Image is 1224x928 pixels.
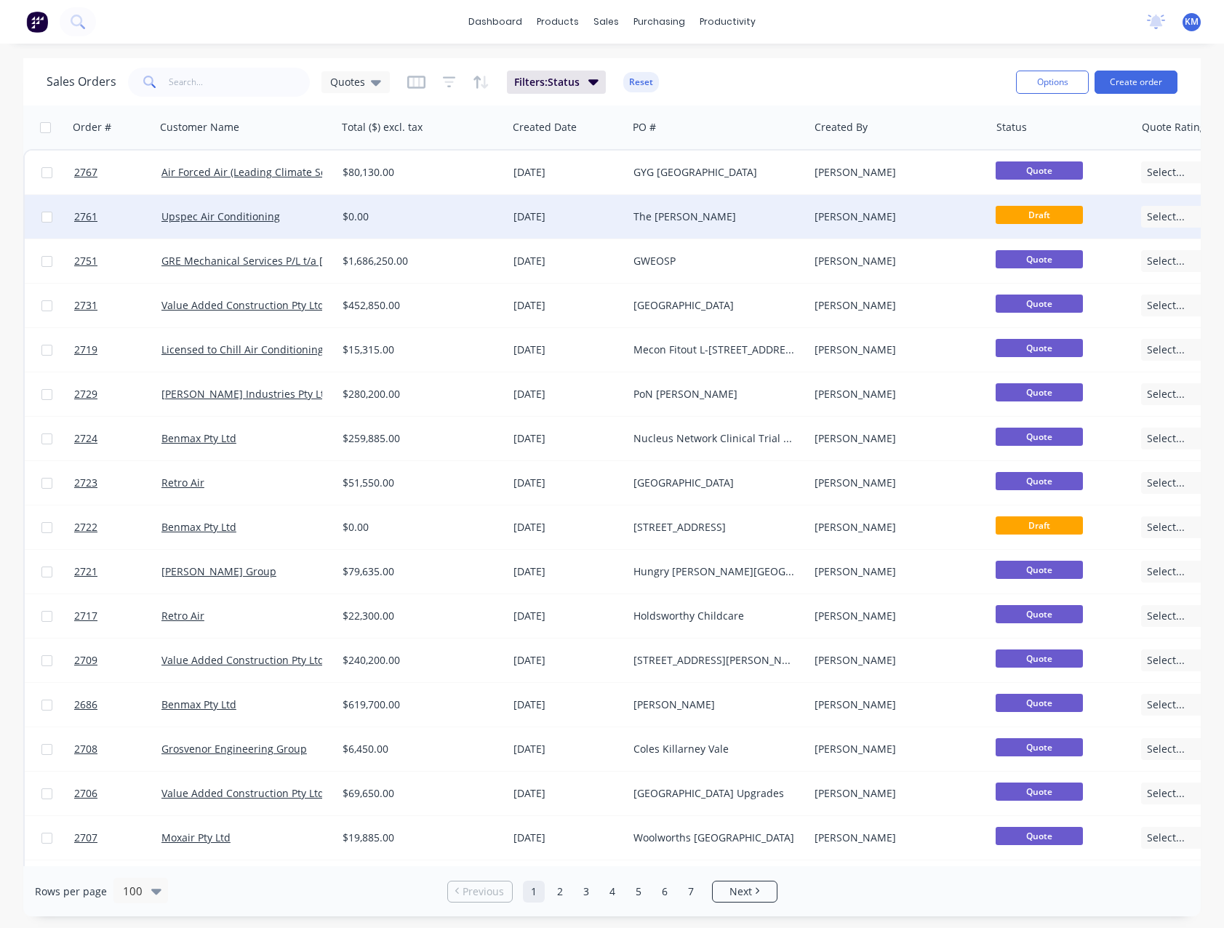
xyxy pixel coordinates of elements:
[161,742,307,756] a: Grosvenor Engineering Group
[161,831,231,844] a: Moxair Pty Ltd
[161,697,236,711] a: Benmax Pty Ltd
[996,827,1083,845] span: Quote
[74,431,97,446] span: 2724
[513,165,622,180] div: [DATE]
[513,742,622,756] div: [DATE]
[529,11,586,33] div: products
[1142,120,1206,135] div: Quote Rating
[1147,343,1185,357] span: Select...
[448,884,512,899] a: Previous page
[692,11,763,33] div: productivity
[815,786,976,801] div: [PERSON_NAME]
[513,476,622,490] div: [DATE]
[161,564,276,578] a: [PERSON_NAME] Group
[623,72,659,92] button: Reset
[1147,653,1185,668] span: Select...
[74,328,161,372] a: 2719
[74,772,161,815] a: 2706
[47,75,116,89] h1: Sales Orders
[26,11,48,33] img: Factory
[161,387,331,401] a: [PERSON_NAME] Industries Pty Ltd
[74,653,97,668] span: 2709
[815,120,868,135] div: Created By
[815,742,976,756] div: [PERSON_NAME]
[633,476,795,490] div: [GEOGRAPHIC_DATA]
[461,11,529,33] a: dashboard
[74,550,161,593] a: 2721
[161,609,204,623] a: Retro Air
[74,151,161,194] a: 2767
[523,881,545,903] a: Page 1 is your current page
[633,742,795,756] div: Coles Killarney Vale
[507,71,606,94] button: Filters:Status
[161,431,236,445] a: Benmax Pty Ltd
[633,564,795,579] div: Hungry [PERSON_NAME][GEOGRAPHIC_DATA]
[633,387,795,401] div: PoN [PERSON_NAME]
[513,697,622,712] div: [DATE]
[633,298,795,313] div: [GEOGRAPHIC_DATA]
[815,298,976,313] div: [PERSON_NAME]
[1147,697,1185,712] span: Select...
[74,372,161,416] a: 2729
[343,564,494,579] div: $79,635.00
[343,520,494,535] div: $0.00
[169,68,311,97] input: Search...
[815,609,976,623] div: [PERSON_NAME]
[996,605,1083,623] span: Quote
[513,831,622,845] div: [DATE]
[513,431,622,446] div: [DATE]
[74,683,161,727] a: 2686
[996,120,1027,135] div: Status
[35,884,107,899] span: Rows per page
[1147,609,1185,623] span: Select...
[815,697,976,712] div: [PERSON_NAME]
[343,165,494,180] div: $80,130.00
[1147,831,1185,845] span: Select...
[74,239,161,283] a: 2751
[74,343,97,357] span: 2719
[514,75,580,89] span: Filters: Status
[74,387,97,401] span: 2729
[633,165,795,180] div: GYG [GEOGRAPHIC_DATA]
[633,431,795,446] div: Nucleus Network Clinical Trial Facility
[343,697,494,712] div: $619,700.00
[74,860,161,904] a: 2344
[74,831,97,845] span: 2707
[513,653,622,668] div: [DATE]
[463,884,504,899] span: Previous
[633,120,656,135] div: PO #
[1147,209,1185,224] span: Select...
[74,476,97,490] span: 2723
[74,786,97,801] span: 2706
[654,881,676,903] a: Page 6
[815,431,976,446] div: [PERSON_NAME]
[74,461,161,505] a: 2723
[633,520,795,535] div: [STREET_ADDRESS]
[815,520,976,535] div: [PERSON_NAME]
[633,786,795,801] div: [GEOGRAPHIC_DATA] Upgrades
[513,387,622,401] div: [DATE]
[343,742,494,756] div: $6,450.00
[1147,431,1185,446] span: Select...
[996,206,1083,224] span: Draft
[815,165,976,180] div: [PERSON_NAME]
[74,727,161,771] a: 2708
[161,254,495,268] a: GRE Mechanical Services P/L t/a [PERSON_NAME] & [PERSON_NAME]
[996,383,1083,401] span: Quote
[343,609,494,623] div: $22,300.00
[996,339,1083,357] span: Quote
[815,476,976,490] div: [PERSON_NAME]
[601,881,623,903] a: Page 4
[713,884,777,899] a: Next page
[815,564,976,579] div: [PERSON_NAME]
[74,284,161,327] a: 2731
[74,165,97,180] span: 2767
[1147,387,1185,401] span: Select...
[441,881,783,903] ul: Pagination
[513,120,577,135] div: Created Date
[996,783,1083,801] span: Quote
[1147,786,1185,801] span: Select...
[513,564,622,579] div: [DATE]
[74,505,161,549] a: 2722
[161,520,236,534] a: Benmax Pty Ltd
